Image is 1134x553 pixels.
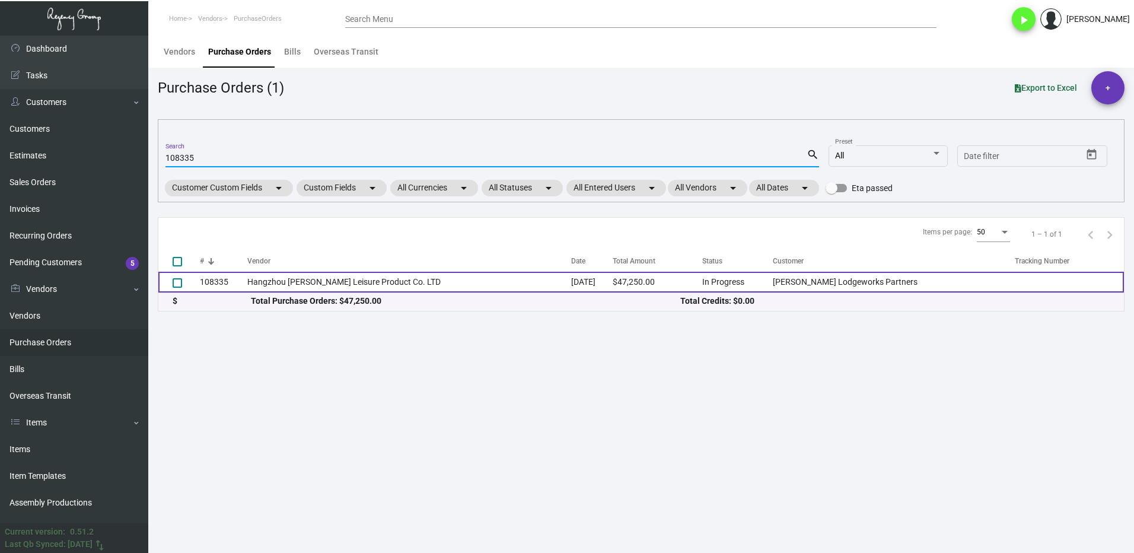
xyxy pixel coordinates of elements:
[566,180,666,196] mat-chip: All Entered Users
[1100,225,1119,244] button: Next page
[1011,152,1068,161] input: End date
[234,15,282,23] span: PurchaseOrders
[702,256,773,266] div: Status
[541,181,556,195] mat-icon: arrow_drop_down
[773,256,804,266] div: Customer
[5,538,93,551] div: Last Qb Synced: [DATE]
[571,256,613,266] div: Date
[173,295,251,307] div: $
[852,181,893,195] span: Eta passed
[200,256,204,266] div: #
[773,256,1015,266] div: Customer
[613,256,702,266] div: Total Amount
[807,148,819,162] mat-icon: search
[1040,8,1062,30] img: admin@bootstrapmaster.com
[835,151,844,160] span: All
[773,272,1015,293] td: [PERSON_NAME] Lodgeworks Partners
[208,46,271,58] div: Purchase Orders
[314,46,378,58] div: Overseas Transit
[247,272,571,293] td: Hangzhou [PERSON_NAME] Leisure Product Co. LTD
[200,256,247,266] div: #
[1017,13,1031,27] i: play_arrow
[680,295,1110,307] div: Total Credits: $0.00
[284,46,301,58] div: Bills
[251,295,680,307] div: Total Purchase Orders: $47,250.00
[1106,71,1110,104] span: +
[613,272,702,293] td: $47,250.00
[1081,225,1100,244] button: Previous page
[1012,7,1036,31] button: play_arrow
[749,180,819,196] mat-chip: All Dates
[1015,256,1124,266] div: Tracking Number
[5,526,65,538] div: Current version:
[645,181,659,195] mat-icon: arrow_drop_down
[1015,256,1069,266] div: Tracking Number
[165,180,293,196] mat-chip: Customer Custom Fields
[1091,71,1125,104] button: +
[247,256,270,266] div: Vendor
[702,272,773,293] td: In Progress
[169,15,187,23] span: Home
[164,46,195,58] div: Vendors
[1005,77,1087,98] button: Export to Excel
[702,256,722,266] div: Status
[1082,145,1101,164] button: Open calendar
[390,180,478,196] mat-chip: All Currencies
[726,181,740,195] mat-icon: arrow_drop_down
[668,180,747,196] mat-chip: All Vendors
[482,180,563,196] mat-chip: All Statuses
[1066,13,1130,26] div: [PERSON_NAME]
[200,272,247,293] td: 108335
[977,228,1010,237] mat-select: Items per page:
[158,77,284,98] div: Purchase Orders (1)
[198,15,222,23] span: Vendors
[923,227,972,237] div: Items per page:
[571,256,585,266] div: Date
[571,272,613,293] td: [DATE]
[247,256,571,266] div: Vendor
[1015,83,1077,93] span: Export to Excel
[272,181,286,195] mat-icon: arrow_drop_down
[977,228,985,236] span: 50
[964,152,1001,161] input: Start date
[365,181,380,195] mat-icon: arrow_drop_down
[613,256,655,266] div: Total Amount
[70,526,94,538] div: 0.51.2
[297,180,387,196] mat-chip: Custom Fields
[798,181,812,195] mat-icon: arrow_drop_down
[1031,229,1062,240] div: 1 – 1 of 1
[457,181,471,195] mat-icon: arrow_drop_down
